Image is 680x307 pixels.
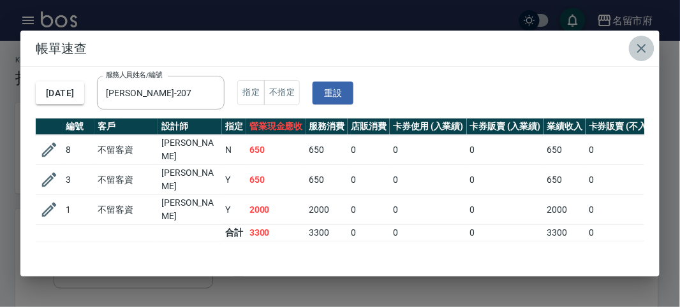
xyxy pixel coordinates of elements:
[306,165,348,195] td: 650
[586,135,671,165] td: 0
[222,195,246,225] td: Y
[390,165,467,195] td: 0
[306,195,348,225] td: 2000
[237,80,265,105] button: 指定
[222,118,246,135] th: 指定
[467,195,544,225] td: 0
[543,225,586,241] td: 3300
[348,118,390,135] th: 店販消費
[63,135,94,165] td: 8
[94,118,158,135] th: 客戶
[158,195,222,225] td: [PERSON_NAME]
[390,135,467,165] td: 0
[348,225,390,241] td: 0
[467,118,544,135] th: 卡券販賣 (入業績)
[586,195,671,225] td: 0
[264,80,300,105] button: 不指定
[467,135,544,165] td: 0
[543,165,586,195] td: 650
[36,82,84,105] button: [DATE]
[390,195,467,225] td: 0
[306,118,348,135] th: 服務消費
[158,165,222,195] td: [PERSON_NAME]
[246,225,306,241] td: 3300
[94,135,158,165] td: 不留客資
[222,165,246,195] td: Y
[348,195,390,225] td: 0
[467,165,544,195] td: 0
[543,195,586,225] td: 2000
[158,118,222,135] th: 設計師
[63,165,94,195] td: 3
[246,165,306,195] td: 650
[63,118,94,135] th: 編號
[222,225,246,241] td: 合計
[158,135,222,165] td: [PERSON_NAME]
[106,70,162,80] label: 服務人員姓名/編號
[348,165,390,195] td: 0
[467,225,544,241] td: 0
[222,135,246,165] td: N
[543,135,586,165] td: 650
[348,135,390,165] td: 0
[20,31,660,66] h2: 帳單速查
[586,165,671,195] td: 0
[306,225,348,241] td: 3300
[63,195,94,225] td: 1
[543,118,586,135] th: 業績收入
[313,82,353,105] button: 重設
[94,195,158,225] td: 不留客資
[390,118,467,135] th: 卡券使用 (入業績)
[246,118,306,135] th: 營業現金應收
[246,135,306,165] td: 650
[586,118,671,135] th: 卡券販賣 (不入業績)
[94,165,158,195] td: 不留客資
[306,135,348,165] td: 650
[586,225,671,241] td: 0
[246,195,306,225] td: 2000
[390,225,467,241] td: 0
